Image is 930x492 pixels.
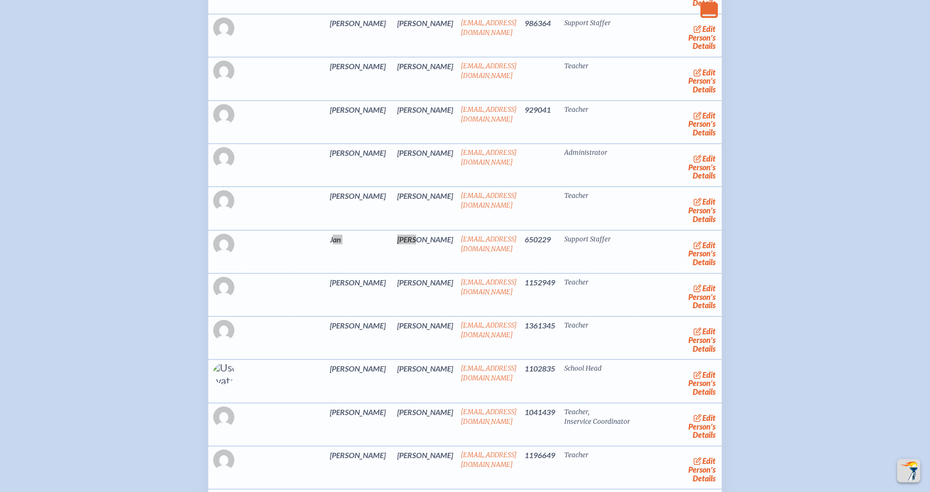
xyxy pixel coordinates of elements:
a: [EMAIL_ADDRESS][DOMAIN_NAME] [461,19,517,37]
td: [PERSON_NAME] [393,187,457,230]
td: [PERSON_NAME] [393,230,457,273]
a: [EMAIL_ADDRESS][DOMAIN_NAME] [461,235,517,253]
td: [PERSON_NAME] [326,316,393,359]
a: [EMAIL_ADDRESS][DOMAIN_NAME] [461,105,517,123]
td: [PERSON_NAME] [393,273,457,316]
td: [PERSON_NAME] [326,359,393,403]
a: editPerson’s Details [685,454,718,485]
a: [EMAIL_ADDRESS][DOMAIN_NAME] [461,408,517,426]
td: [PERSON_NAME] [326,273,393,316]
td: Support Staffer [560,14,634,57]
img: Gravatar [213,234,234,255]
td: 1102835 [521,359,560,403]
td: [PERSON_NAME] [393,57,457,100]
td: 929041 [521,101,560,144]
img: Gravatar [213,406,234,428]
a: editPerson’s Details [685,195,718,225]
a: [EMAIL_ADDRESS][DOMAIN_NAME] [461,278,517,296]
td: 986364 [521,14,560,57]
img: Gravatar [213,104,234,125]
span: edit [702,154,715,163]
button: Scroll Top [897,459,920,482]
td: Support Staffer [560,230,634,273]
td: 1196649 [521,446,560,489]
span: edit [702,68,715,77]
span: edit [702,283,715,293]
a: [EMAIL_ADDRESS][DOMAIN_NAME] [461,364,517,382]
td: [PERSON_NAME] [326,187,393,230]
img: Gravatar [213,60,234,82]
td: Teacher [560,273,634,316]
td: Teacher [560,316,634,359]
td: [PERSON_NAME] [326,403,393,446]
img: Gravatar [213,147,234,168]
span: edit [702,111,715,120]
td: [PERSON_NAME] [326,101,393,144]
img: Gravatar [213,320,234,341]
td: [PERSON_NAME] [393,316,457,359]
a: [EMAIL_ADDRESS][DOMAIN_NAME] [461,62,517,80]
td: Teacher [560,57,634,100]
td: Administrator [560,144,634,187]
a: [EMAIL_ADDRESS][DOMAIN_NAME] [461,192,517,209]
td: Teacher [560,187,634,230]
td: [PERSON_NAME] [393,359,457,403]
a: editPerson’s Details [685,109,718,139]
a: editPerson’s Details [685,22,718,53]
span: edit [702,370,715,379]
td: [PERSON_NAME] [326,57,393,100]
td: Teacher [560,101,634,144]
span: edit [702,327,715,336]
td: School Head [560,359,634,403]
td: [PERSON_NAME] [393,446,457,489]
a: [EMAIL_ADDRESS][DOMAIN_NAME] [461,321,517,339]
td: 1152949 [521,273,560,316]
a: editPerson’s Details [685,325,718,355]
td: [PERSON_NAME] [326,446,393,489]
td: [PERSON_NAME] [326,14,393,57]
a: editPerson’s Details [685,368,718,398]
td: [PERSON_NAME] [326,144,393,187]
td: 650229 [521,230,560,273]
a: editPerson’s Details [685,152,718,182]
span: edit [702,456,715,465]
img: Gravatar [213,277,234,298]
a: [EMAIL_ADDRESS][DOMAIN_NAME] [461,149,517,166]
img: User Avatar [210,361,239,387]
td: 1361345 [521,316,560,359]
img: Gravatar [213,17,234,39]
a: [EMAIL_ADDRESS][DOMAIN_NAME] [461,451,517,469]
a: editPerson’s Details [685,65,718,96]
a: editPerson’s Details [685,411,718,442]
a: editPerson’s Details [685,239,718,269]
td: 1041439 [521,403,560,446]
a: editPerson’s Details [685,282,718,312]
td: [PERSON_NAME] [393,101,457,144]
td: Jan [326,230,393,273]
span: edit [702,24,715,33]
td: [PERSON_NAME] [393,144,457,187]
td: Teacher, Inservice Coordinator [560,403,634,446]
img: To the top [899,461,918,480]
span: edit [702,240,715,250]
img: Gravatar [213,449,234,471]
td: [PERSON_NAME] [393,14,457,57]
img: Gravatar [213,190,234,211]
td: [PERSON_NAME] [393,403,457,446]
td: Teacher [560,446,634,489]
span: edit [702,197,715,206]
span: edit [702,413,715,422]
